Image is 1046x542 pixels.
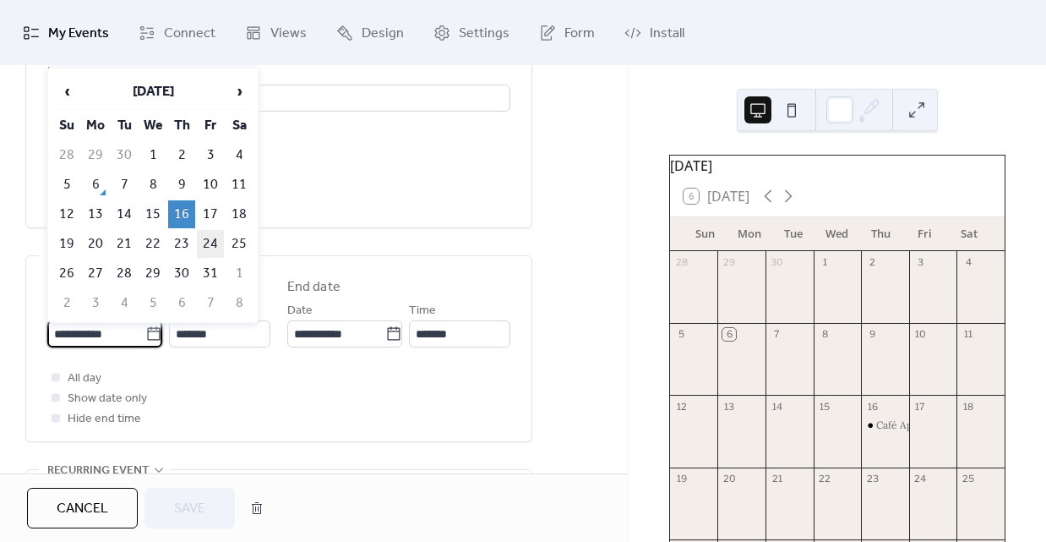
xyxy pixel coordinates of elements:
div: 25 [962,473,974,485]
td: 16 [168,200,195,228]
div: Tue [771,217,815,251]
a: Views [232,7,319,58]
span: Show date only [68,389,147,409]
td: 5 [139,289,166,317]
td: 6 [82,171,109,199]
span: ‹ [54,74,79,108]
td: 29 [82,141,109,169]
div: 12 [675,400,688,413]
td: 2 [168,141,195,169]
a: Form [526,7,607,58]
div: 15 [819,400,831,413]
div: 1 [819,256,831,269]
div: 2 [866,256,879,269]
td: 30 [168,260,195,287]
td: 21 [111,230,138,258]
td: 28 [53,141,80,169]
td: 6 [168,289,195,317]
span: Form [564,20,595,47]
td: 7 [111,171,138,199]
button: Cancel [27,488,138,528]
span: Recurring event [47,461,150,481]
td: 17 [197,200,224,228]
a: Design [324,7,417,58]
td: 1 [139,141,166,169]
td: 20 [82,230,109,258]
td: 12 [53,200,80,228]
div: 28 [675,256,688,269]
td: 1 [226,260,253,287]
td: 22 [139,230,166,258]
a: Connect [126,7,228,58]
div: Sat [947,217,991,251]
span: Settings [459,20,509,47]
th: Mo [82,112,109,140]
div: 3 [914,256,927,269]
span: My Events [48,20,109,47]
div: Café Après x [solidcore] UES [876,419,1008,433]
div: 30 [771,256,783,269]
td: 23 [168,230,195,258]
div: 18 [962,400,974,413]
div: 9 [866,328,879,341]
div: 20 [722,473,735,485]
div: 13 [722,400,735,413]
span: Views [270,20,307,47]
span: Install [650,20,684,47]
span: Hide end time [68,409,141,430]
td: 31 [197,260,224,287]
div: 14 [771,400,783,413]
span: › [226,74,252,108]
td: 9 [168,171,195,199]
td: 24 [197,230,224,258]
td: 2 [53,289,80,317]
td: 7 [197,289,224,317]
td: 11 [226,171,253,199]
div: 16 [866,400,879,413]
td: 26 [53,260,80,287]
td: 29 [139,260,166,287]
a: Install [612,7,697,58]
div: 21 [771,473,783,485]
th: Tu [111,112,138,140]
th: Fr [197,112,224,140]
div: 8 [819,328,831,341]
div: End date [287,277,340,298]
div: 11 [962,328,974,341]
td: 28 [111,260,138,287]
a: My Events [10,7,122,58]
div: Wed [815,217,859,251]
td: 30 [111,141,138,169]
td: 13 [82,200,109,228]
div: Sun [684,217,727,251]
span: Time [409,301,436,321]
div: 7 [771,328,783,341]
div: 17 [914,400,927,413]
a: Settings [421,7,522,58]
div: 24 [914,473,927,485]
td: 27 [82,260,109,287]
td: 15 [139,200,166,228]
th: [DATE] [82,74,224,110]
div: Mon [727,217,771,251]
div: 4 [962,256,974,269]
td: 3 [82,289,109,317]
div: 22 [819,473,831,485]
td: 8 [139,171,166,199]
span: Date [287,301,313,321]
td: 4 [226,141,253,169]
div: 23 [866,473,879,485]
span: All day [68,369,101,389]
th: Th [168,112,195,140]
div: Café Après x [solidcore] UES [861,419,909,433]
span: Cancel [57,499,108,519]
span: Connect [164,20,215,47]
td: 14 [111,200,138,228]
div: 6 [722,328,735,341]
span: Design [362,20,404,47]
th: Su [53,112,80,140]
th: We [139,112,166,140]
td: 19 [53,230,80,258]
div: Fri [903,217,947,251]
